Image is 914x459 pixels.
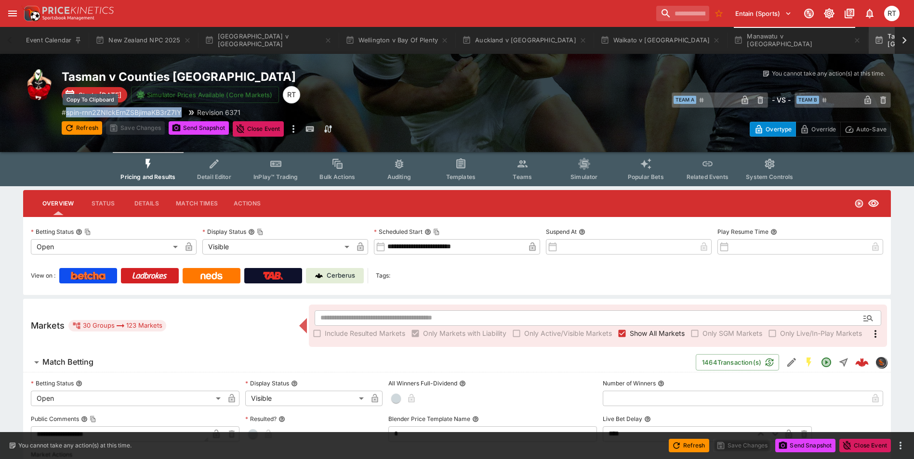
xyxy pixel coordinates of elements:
button: Send Snapshot [775,439,835,452]
span: Auditing [387,173,411,180]
button: Public CommentsCopy To Clipboard [81,416,88,422]
svg: More [870,328,881,340]
span: System Controls [746,173,793,180]
img: rugby_union.png [23,69,54,100]
button: Status [81,192,125,215]
button: Display Status [291,380,298,387]
h2: Copy To Clipboard [62,69,477,84]
svg: Visible [868,198,879,209]
p: Revision 6371 [197,107,240,117]
p: Blender Price Template Name [388,415,470,423]
p: Betting Status [31,228,74,236]
h6: Match Betting [42,357,93,367]
button: Actions [225,192,269,215]
div: Visible [245,391,367,406]
button: No Bookmarks [711,6,727,21]
div: 30 Groups 123 Markets [72,320,162,331]
div: Start From [750,122,891,137]
button: Overview [35,192,81,215]
button: Overtype [750,122,796,137]
button: Wellington v Bay Of Plenty [340,27,454,54]
button: Refresh [62,121,102,135]
span: Team A [674,96,696,104]
p: Display Status [202,228,246,236]
div: Richard Tatton [283,86,300,103]
img: Ladbrokes [132,272,167,280]
label: View on : [31,268,55,283]
button: Betting StatusCopy To Clipboard [76,229,82,235]
p: You cannot take any action(s) at this time. [772,69,885,78]
button: more [895,440,906,451]
img: logo-cerberus--red.svg [855,356,869,369]
button: Waikato v [GEOGRAPHIC_DATA] [595,27,727,54]
span: Teams [513,173,532,180]
p: Copy To Clipboard [62,107,182,117]
span: Pricing and Results [120,173,175,180]
button: Blender Price Template Name [472,416,479,422]
div: 38235fb6-a1dc-4c6b-ba57-9496909a4676 [855,356,869,369]
button: Number of Winners [658,380,664,387]
p: Suspend At [546,228,577,236]
button: Copy To Clipboard [90,416,96,422]
span: InPlay™ Trading [253,173,298,180]
p: All Winners Full-Dividend [388,379,457,387]
img: Neds [200,272,222,280]
span: Popular Bets [628,173,664,180]
div: Richard Tatton [884,6,900,21]
button: Close Event [233,121,284,137]
button: Suspend At [579,229,585,235]
button: Display StatusCopy To Clipboard [248,229,255,235]
span: Templates [446,173,476,180]
span: Only Live/In-Play Markets [780,328,862,338]
button: Play Resume Time [770,229,777,235]
div: Open [31,239,181,255]
img: Cerberus [315,272,323,280]
button: Copy To Clipboard [257,229,264,235]
label: Tags: [376,268,390,283]
p: Cerberus [327,271,355,280]
button: Copy To Clipboard [84,229,91,235]
button: New Zealand NPC 2025 [90,27,197,54]
p: Auto-Save [856,124,887,134]
p: Overtype [766,124,792,134]
button: Connected to PK [800,5,818,22]
p: You cannot take any action(s) at this time. [18,441,132,450]
button: Straight [835,354,852,371]
span: Detail Editor [197,173,231,180]
button: Betting Status [76,380,82,387]
div: Copy To Clipboard [63,94,118,106]
div: Open [31,391,224,406]
div: sportingsolutions [875,357,887,368]
p: Starts [DATE] [79,90,121,100]
p: Resulted? [245,415,277,423]
button: SGM Enabled [800,354,818,371]
button: Edit Detail [783,354,800,371]
button: All Winners Full-Dividend [459,380,466,387]
button: Resulted? [278,416,285,422]
button: 1464Transaction(s) [696,354,779,370]
button: Send Snapshot [169,121,229,135]
p: Live Bet Delay [603,415,642,423]
button: Match Times [168,192,225,215]
button: open drawer [4,5,21,22]
button: Open [860,309,877,327]
span: Include Resulted Markets [325,328,405,338]
p: Scheduled Start [374,228,423,236]
button: Refresh [669,439,709,452]
a: Cerberus [306,268,364,283]
span: Only Active/Visible Markets [524,328,612,338]
button: Select Tenant [729,6,797,21]
span: Only SGM Markets [702,328,762,338]
span: Only Markets with Liability [423,328,506,338]
button: Event Calendar [20,27,88,54]
span: Show All Markets [630,328,685,338]
p: Override [811,124,836,134]
button: Match Betting [23,353,696,372]
button: Scheduled StartCopy To Clipboard [424,229,431,235]
button: Details [125,192,168,215]
p: Display Status [245,379,289,387]
button: [GEOGRAPHIC_DATA] v [GEOGRAPHIC_DATA] [199,27,338,54]
button: Richard Tatton [881,3,902,24]
span: Bulk Actions [319,173,355,180]
img: PriceKinetics [42,7,114,14]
